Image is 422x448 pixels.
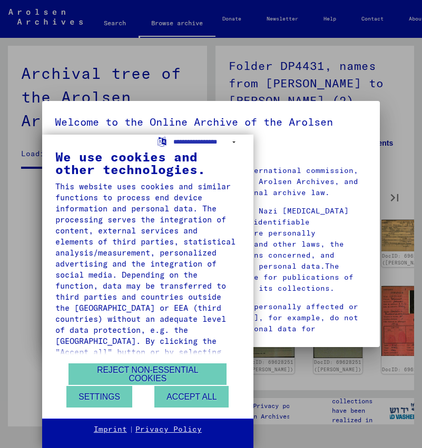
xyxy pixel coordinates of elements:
[55,150,240,176] div: We use cookies and other technologies.
[55,181,240,424] div: This website uses cookies and similar functions to process end device information and personal da...
[135,424,202,435] a: Privacy Policy
[94,424,127,435] a: Imprint
[68,363,227,385] button: Reject non-essential cookies
[154,386,229,408] button: Accept all
[66,386,132,408] button: Settings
